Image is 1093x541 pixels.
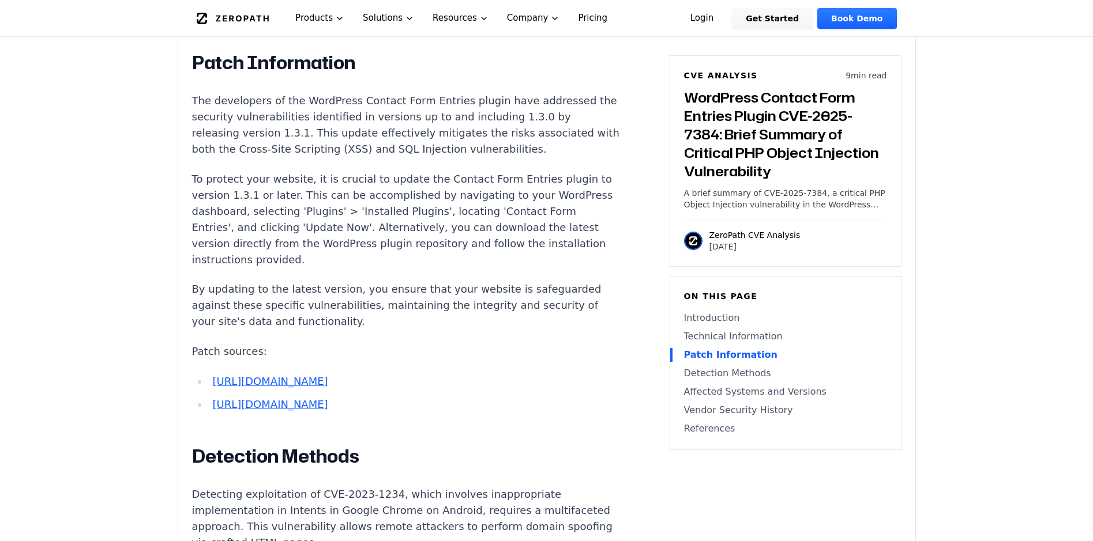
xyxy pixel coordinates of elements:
h6: CVE Analysis [684,70,758,81]
p: By updating to the latest version, you ensure that your website is safeguarded against these spec... [192,281,621,330]
p: A brief summary of CVE-2025-7384, a critical PHP Object Injection vulnerability in the WordPress ... [684,187,887,210]
p: ZeroPath CVE Analysis [709,229,801,241]
a: Detection Methods [684,366,887,380]
p: 9 min read [846,70,887,81]
a: Affected Systems and Versions [684,385,887,399]
h2: Detection Methods [192,445,621,468]
a: [URL][DOMAIN_NAME] [212,375,328,387]
h2: Patch Information [192,51,621,74]
a: Book Demo [817,8,896,29]
p: The developers of the WordPress Contact Form Entries plugin have addressed the security vulnerabi... [192,93,621,157]
a: [URL][DOMAIN_NAME] [212,398,328,410]
a: Patch Information [684,348,887,362]
a: Vendor Security History [684,403,887,417]
img: ZeroPath CVE Analysis [684,232,703,250]
p: [DATE] [709,241,801,252]
a: Login [677,8,728,29]
a: Introduction [684,311,887,325]
a: Technical Information [684,330,887,343]
p: To protect your website, it is crucial to update the Contact Form Entries plugin to version 1.3.1... [192,171,621,268]
a: Get Started [732,8,813,29]
a: References [684,422,887,436]
p: Patch sources: [192,343,621,360]
h3: WordPress Contact Form Entries Plugin CVE-2025-7384: Brief Summary of Critical PHP Object Injecti... [684,88,887,180]
h6: On this page [684,290,887,302]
